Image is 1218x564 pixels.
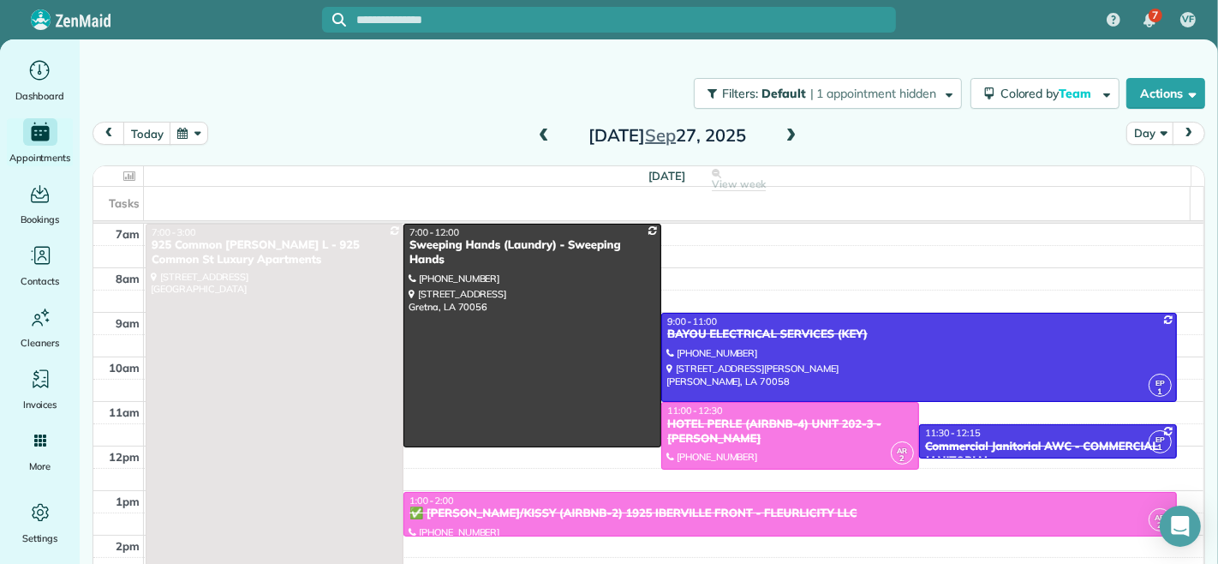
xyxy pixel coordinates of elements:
span: 2pm [116,539,140,553]
div: HOTEL PERLE (AIRBNB-4) UNIT 202-3 - [PERSON_NAME] [666,417,914,447]
span: | 1 appointment hidden [810,86,936,101]
span: 10am [109,361,140,375]
a: Invoices [7,365,73,413]
span: More [29,458,51,475]
button: Actions [1126,78,1205,109]
span: VF [1182,13,1194,27]
h2: [DATE] 27, 2025 [560,126,774,145]
div: Sweeping Hands (Laundry) - Sweeping Hands [409,238,656,267]
small: 2 [1149,518,1171,534]
small: 1 [1149,384,1171,400]
span: Sep [645,124,676,146]
span: Dashboard [15,87,64,105]
a: Bookings [7,180,73,228]
button: Filters: Default | 1 appointment hidden [694,78,961,109]
span: Settings [22,530,58,547]
span: 7am [116,227,140,241]
a: Dashboard [7,57,73,105]
span: Appointments [9,149,71,166]
div: Commercial Janitorial AWC - COMMERCIAL JANITORIAL [924,440,1172,469]
small: 1 [1149,440,1171,456]
span: Team [1059,86,1094,101]
span: 9am [116,316,140,330]
button: next [1173,122,1205,145]
span: 12pm [109,450,140,464]
div: Open Intercom Messenger [1160,506,1201,547]
span: Filters: [722,86,758,101]
span: 8am [116,272,140,285]
div: ✅ [PERSON_NAME]/KISSY (AIRBNB-2) 1925 IBERVILLE FRONT - FLEURLICITY LLC [409,507,1172,521]
a: Appointments [7,118,73,166]
button: prev [93,122,125,145]
div: BAYOU ELECTRICAL SERVICES (KEY) [666,327,1172,342]
span: AR [898,446,908,455]
a: Contacts [7,242,73,290]
span: 9:00 - 11:00 [667,315,717,327]
span: Invoices [23,396,57,413]
a: Settings [7,499,73,547]
span: 1pm [116,495,140,508]
button: today [123,122,170,145]
span: [DATE] [648,169,685,183]
span: Default [761,86,807,101]
span: AR [1155,513,1166,522]
button: Colored byTeam [970,78,1119,109]
span: 7:00 - 3:00 [152,226,196,238]
span: 11am [109,405,140,419]
span: 1:00 - 2:00 [409,495,454,507]
span: 11:00 - 12:30 [667,405,723,417]
span: EP [1155,378,1165,387]
span: EP [1155,435,1165,444]
span: 7:00 - 12:00 [409,226,459,238]
a: Filters: Default | 1 appointment hidden [685,78,961,109]
span: View week [712,177,767,191]
span: Cleaners [21,334,59,351]
span: 7 [1152,9,1158,22]
span: 11:30 - 12:15 [925,427,981,439]
div: 925 Common [PERSON_NAME] L - 925 Common St Luxury Apartments [151,238,398,267]
span: Colored by [1000,86,1097,101]
svg: Focus search [332,13,346,27]
button: Focus search [322,13,346,27]
span: Contacts [21,273,59,290]
button: Day [1126,122,1173,145]
span: Tasks [109,196,140,210]
div: 7 unread notifications [1131,2,1167,39]
small: 2 [892,451,913,467]
span: Bookings [21,211,60,228]
a: Cleaners [7,303,73,351]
